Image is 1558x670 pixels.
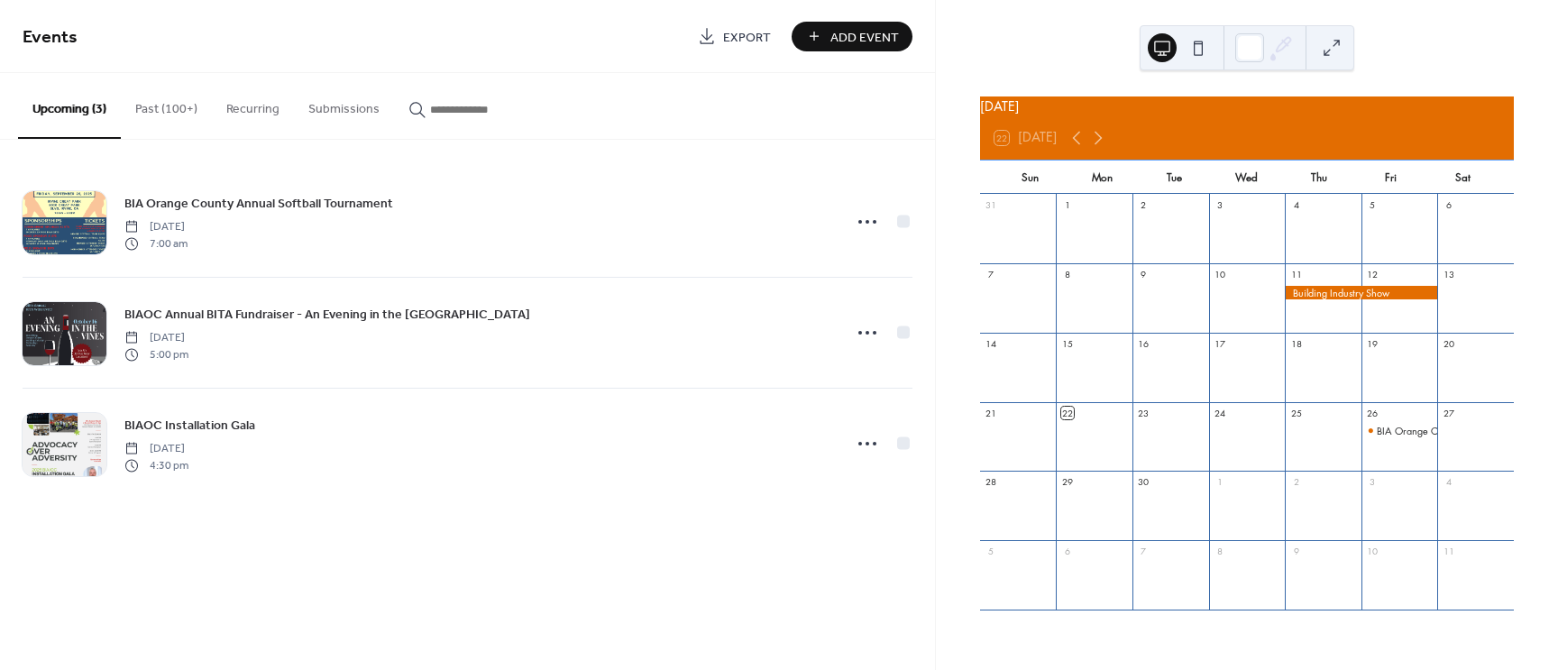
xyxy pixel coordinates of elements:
[1061,407,1074,419] div: 22
[830,28,899,47] span: Add Event
[1290,199,1303,212] div: 4
[1443,199,1455,212] div: 6
[684,22,784,51] a: Export
[723,28,771,47] span: Export
[1137,407,1150,419] div: 23
[1061,546,1074,558] div: 6
[212,73,294,137] button: Recurring
[1137,199,1150,212] div: 2
[1214,407,1226,419] div: 24
[1211,161,1283,195] div: Wed
[985,199,997,212] div: 31
[1366,337,1379,350] div: 19
[792,22,912,51] button: Add Event
[985,407,997,419] div: 21
[1061,476,1074,489] div: 29
[1366,476,1379,489] div: 3
[1355,161,1427,195] div: Fri
[121,73,212,137] button: Past (100+)
[985,337,997,350] div: 14
[994,161,1067,195] div: Sun
[1443,476,1455,489] div: 4
[1061,268,1074,280] div: 8
[1283,161,1355,195] div: Thu
[1214,476,1226,489] div: 1
[1137,337,1150,350] div: 16
[124,219,188,235] span: [DATE]
[124,195,393,214] span: BIA Orange County Annual Softball Tournament
[1214,268,1226,280] div: 10
[1290,337,1303,350] div: 18
[1285,286,1437,299] div: Building Industry Show
[1366,546,1379,558] div: 10
[1443,546,1455,558] div: 11
[985,268,997,280] div: 7
[980,96,1514,116] div: [DATE]
[124,417,255,436] span: BIAOC Installation Gala
[124,330,188,346] span: [DATE]
[1214,199,1226,212] div: 3
[1290,546,1303,558] div: 9
[985,476,997,489] div: 28
[1290,476,1303,489] div: 2
[1443,407,1455,419] div: 27
[124,441,188,457] span: [DATE]
[1061,199,1074,212] div: 1
[1290,268,1303,280] div: 11
[1443,337,1455,350] div: 20
[1067,161,1139,195] div: Mon
[124,457,188,473] span: 4:30 pm
[124,346,188,363] span: 5:00 pm
[1139,161,1211,195] div: Tue
[1366,199,1379,212] div: 5
[985,546,997,558] div: 5
[1137,546,1150,558] div: 7
[1214,546,1226,558] div: 8
[1427,161,1499,195] div: Sat
[1366,268,1379,280] div: 12
[1137,476,1150,489] div: 30
[124,193,393,214] a: BIA Orange County Annual Softball Tournament
[1061,337,1074,350] div: 15
[1290,407,1303,419] div: 25
[294,73,394,137] button: Submissions
[124,304,530,325] a: BIAOC Annual BITA Fundraiser - An Evening in the [GEOGRAPHIC_DATA]
[1366,407,1379,419] div: 26
[124,235,188,252] span: 7:00 am
[1214,337,1226,350] div: 17
[23,20,78,55] span: Events
[1443,268,1455,280] div: 13
[124,306,530,325] span: BIAOC Annual BITA Fundraiser - An Evening in the [GEOGRAPHIC_DATA]
[18,73,121,139] button: Upcoming (3)
[1137,268,1150,280] div: 9
[1361,424,1438,437] div: BIA Orange County Annual Softball Tournament
[124,415,255,436] a: BIAOC Installation Gala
